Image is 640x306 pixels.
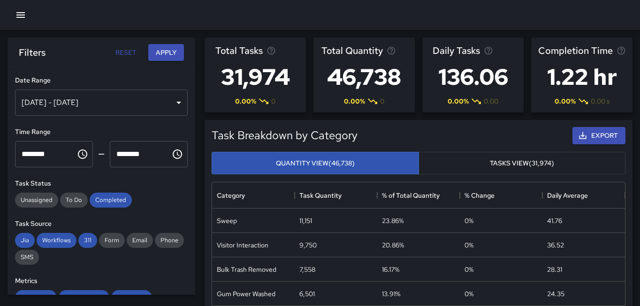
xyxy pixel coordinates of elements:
h6: Metrics [15,276,188,286]
div: Daily Average [547,182,588,209]
div: 36.52 [547,240,564,250]
div: Task Quantity [299,182,342,209]
span: 0 % [465,265,473,274]
div: Jia [15,233,35,248]
span: 0 [271,97,275,106]
span: 311 [78,236,97,244]
span: 0.00 s [591,97,610,106]
div: % Change [465,182,495,209]
svg: Total number of tasks in the selected period, compared to the previous period. [267,46,276,55]
span: 0.00 % [344,97,365,106]
svg: Average time taken to complete tasks in the selected period, compared to the previous period. [617,46,626,55]
span: Total Tasks [215,43,263,58]
span: 0.00 [484,97,498,106]
div: [DATE] - [DATE] [15,90,188,116]
div: Phone [155,233,184,248]
div: Gum Power Washed [217,289,275,299]
span: Unassigned [15,196,58,204]
div: 11,151 [299,216,312,225]
span: 0.00 % [448,97,469,106]
div: Category [212,182,295,209]
div: % Change [460,182,542,209]
div: Category [217,182,245,209]
div: Form [99,233,125,248]
h6: Task Source [15,219,188,229]
h5: Task Breakdown by Category [212,128,569,143]
span: Phone [155,236,184,244]
button: Choose time, selected time is 11:59 PM [168,145,187,164]
span: Daily Tasks [433,43,480,58]
div: SMS [15,250,39,265]
div: Unassigned [15,193,58,208]
div: 16.17% [382,265,399,274]
div: Email [127,233,153,248]
span: 0.00 % [235,97,256,106]
div: Daily Tasks [111,290,152,305]
span: 0.00 % [555,97,576,106]
div: 311 [78,233,97,248]
span: Total Tasks [15,293,57,301]
h3: 31,974 [215,58,296,96]
span: Workflows [37,236,76,244]
div: 28.31 [547,265,562,274]
div: Workflows [37,233,76,248]
h6: Filters [19,45,46,60]
h6: Date Range [15,75,188,86]
h3: 136.06 [433,58,514,96]
button: Choose time, selected time is 12:00 AM [73,145,92,164]
div: % of Total Quantity [382,182,440,209]
span: 0 [380,97,384,106]
div: 24.35 [547,289,564,299]
span: Total Quantity [59,293,109,301]
span: Completed [90,196,132,204]
h6: Time Range [15,127,188,137]
div: Completed [90,193,132,208]
div: 7,558 [299,265,315,274]
span: Daily Tasks [111,293,152,301]
span: Email [127,236,153,244]
div: 20.86% [382,240,404,250]
div: 23.86% [382,216,404,225]
div: 41.76 [547,216,562,225]
span: 0 % [465,216,473,225]
span: To Do [60,196,88,204]
div: 9,750 [299,240,317,250]
h6: Task Status [15,179,188,189]
button: Reset [111,44,141,61]
button: Quantity View(46,738) [212,152,419,175]
span: Total Quantity [321,43,383,58]
svg: Average number of tasks per day in the selected period, compared to the previous period. [484,46,493,55]
div: To Do [60,193,88,208]
button: Tasks View(31,974) [419,152,626,175]
span: Completion Time [538,43,613,58]
svg: Total task quantity in the selected period, compared to the previous period. [387,46,396,55]
span: 0 % [465,240,473,250]
div: Task Quantity [295,182,377,209]
div: % of Total Quantity [377,182,460,209]
span: Form [99,236,125,244]
h3: 46,738 [321,58,407,96]
div: Daily Average [542,182,625,209]
span: 0 % [465,289,473,299]
span: SMS [15,253,39,261]
span: Jia [15,236,35,244]
div: Visitor Interaction [217,240,268,250]
div: 13.91% [382,289,400,299]
div: Total Quantity [59,290,109,305]
div: Bulk Trash Removed [217,265,276,274]
div: Total Tasks [15,290,57,305]
button: Apply [148,44,184,61]
button: Export [572,127,625,144]
div: Sweep [217,216,237,225]
div: 6,501 [299,289,315,299]
h3: 1.22 hr [538,58,626,96]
